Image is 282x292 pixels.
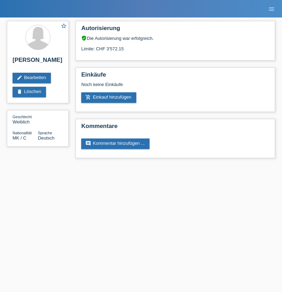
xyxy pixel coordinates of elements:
h2: Einkäufe [81,71,269,82]
i: verified_user [81,35,87,41]
a: menu [265,7,279,11]
a: star_border [61,23,67,30]
span: Sprache [38,131,52,135]
span: Nationalität [13,131,32,135]
div: Noch keine Einkäufe [81,82,269,92]
a: editBearbeiten [13,73,51,83]
h2: [PERSON_NAME] [13,57,63,67]
h2: Autorisierung [81,25,269,35]
a: commentKommentar hinzufügen ... [81,138,150,149]
span: Mazedonien / C / 01.08.2018 [13,135,26,141]
i: delete [17,89,22,94]
i: add_shopping_cart [85,94,91,100]
div: Weiblich [13,114,38,124]
span: Geschlecht [13,115,32,119]
a: add_shopping_cartEinkauf hinzufügen [81,92,136,103]
a: deleteLöschen [13,87,46,97]
h2: Kommentare [81,123,269,133]
i: menu [268,6,275,13]
span: Deutsch [38,135,55,141]
div: Die Autorisierung war erfolgreich. [81,35,269,41]
i: comment [85,141,91,146]
i: star_border [61,23,67,29]
div: Limite: CHF 3'572.15 [81,41,269,51]
i: edit [17,75,22,80]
